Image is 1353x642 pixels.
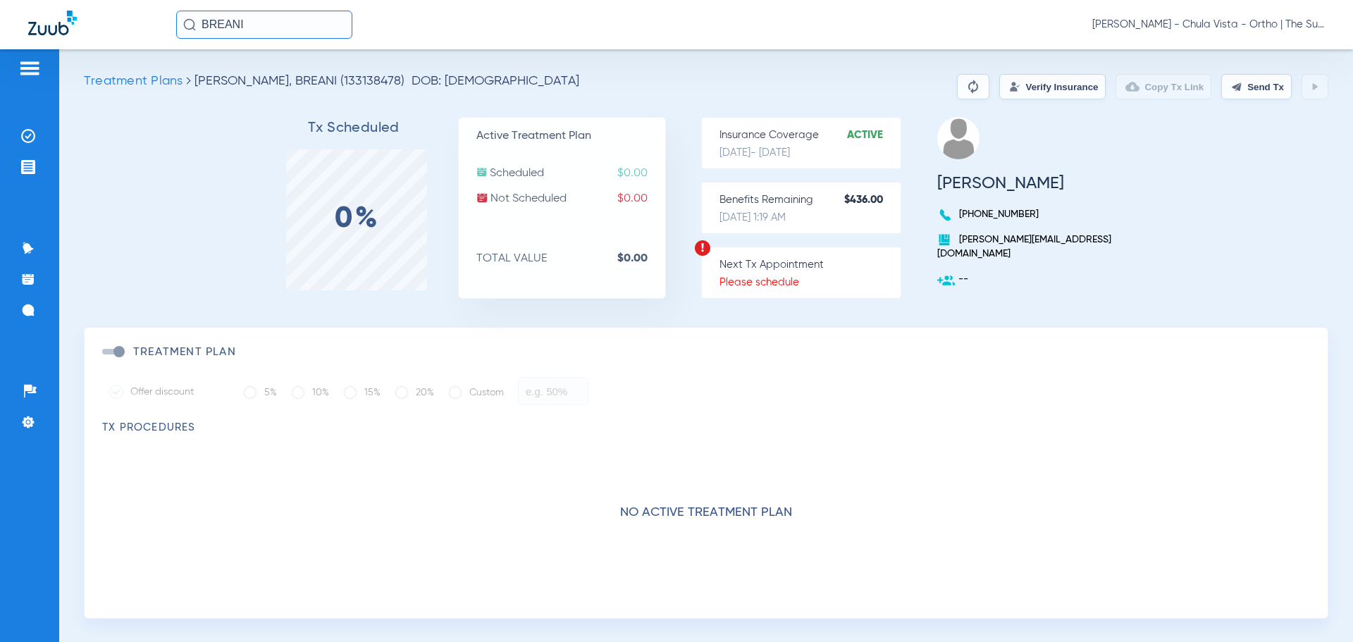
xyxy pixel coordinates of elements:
img: link-copy.png [1125,80,1139,94]
label: 15% [343,378,381,407]
span: $0.00 [617,192,665,206]
img: Reparse [965,78,982,95]
p: Benefits Remaining [719,193,901,207]
iframe: Chat Widget [1283,574,1353,642]
label: Offer discount [109,385,222,399]
input: Search for patients [176,11,352,39]
label: 10% [291,378,329,407]
img: send.svg [1231,81,1242,92]
div: No active treatment plan [102,435,1310,611]
img: play.svg [1309,81,1321,92]
label: 5% [243,378,277,407]
label: 20% [395,378,434,407]
p: Active Treatment Plan [476,129,665,143]
img: warning.svg [694,240,711,257]
input: e.g. 50% [518,377,588,405]
p: Not Scheduled [476,192,665,206]
img: Search Icon [183,18,196,31]
p: [DATE] 1:19 AM [719,211,901,225]
p: [DATE] - [DATE] [719,146,901,160]
p: [PERSON_NAME][EMAIL_ADDRESS][DOMAIN_NAME] [937,233,1163,261]
img: hamburger-icon [18,60,41,77]
img: profile.png [937,117,980,159]
h3: [PERSON_NAME] [937,176,1163,190]
strong: Active [847,128,901,142]
p: Please schedule [719,276,901,290]
span: Treatment Plans [84,75,183,87]
p: Next Tx Appointment [719,258,901,272]
img: Zuub Logo [28,11,77,35]
p: -- [937,272,1163,286]
button: Send Tx [1221,74,1292,99]
strong: $436.00 [844,193,901,207]
span: $0.00 [617,166,665,180]
label: 0% [335,212,379,226]
p: [PHONE_NUMBER] [937,207,1163,221]
span: [PERSON_NAME], BREANI (133138478) [194,75,404,87]
strong: $0.00 [617,252,665,266]
img: add-user.svg [937,272,955,290]
button: Verify Insurance [999,74,1106,99]
p: TOTAL VALUE [476,252,665,266]
label: Custom [448,378,504,407]
img: not-scheduled.svg [476,192,488,204]
p: Scheduled [476,166,665,180]
h3: Treatment Plan [133,345,236,359]
span: DOB: [DEMOGRAPHIC_DATA] [412,74,579,88]
img: Verify Insurance [1009,81,1020,92]
img: book.svg [937,233,951,247]
h3: Tx Scheduled [250,121,458,135]
button: Copy Tx Link [1116,74,1211,99]
p: Insurance Coverage [719,128,901,142]
h3: TX Procedures [102,421,1310,435]
img: voice-call-b.svg [937,207,956,223]
img: scheduled.svg [476,166,488,178]
span: [PERSON_NAME] - Chula Vista - Ortho | The Super Dentists [1092,18,1325,32]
